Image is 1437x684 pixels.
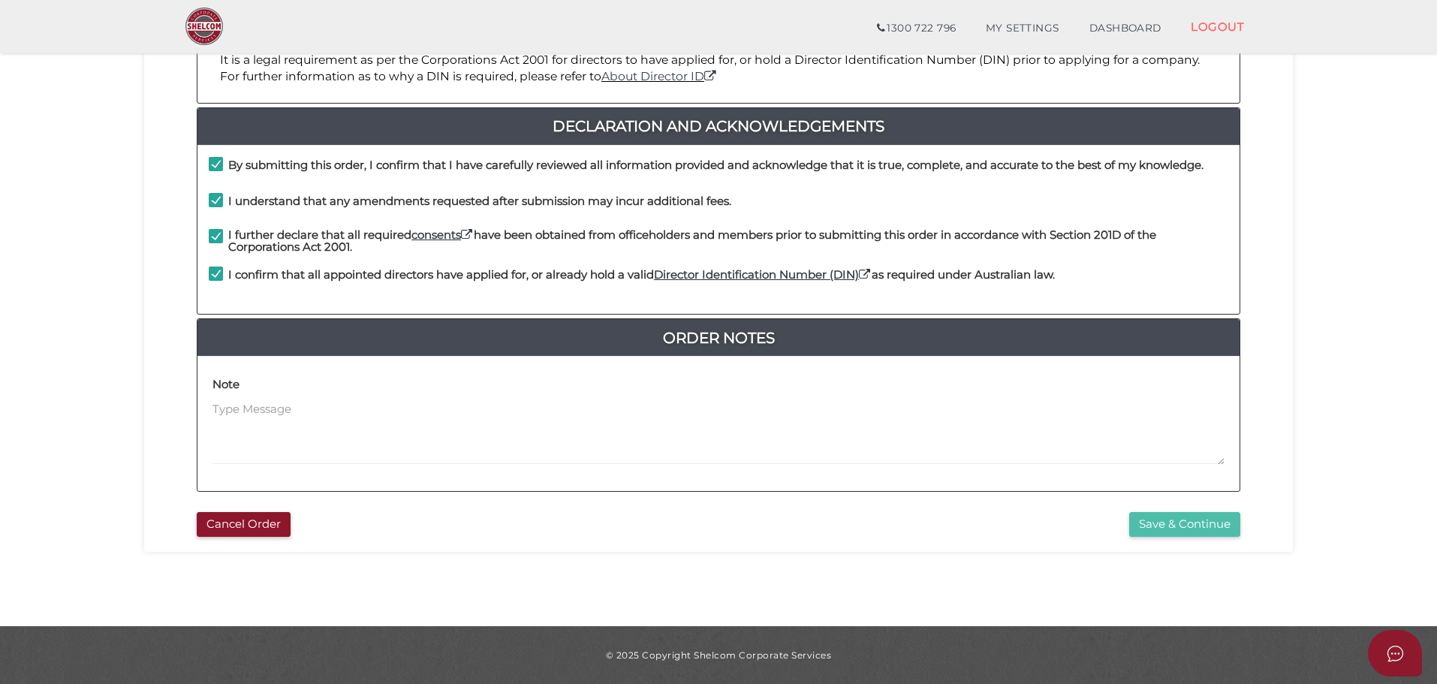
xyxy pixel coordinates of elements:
h4: I further declare that all required have been obtained from officeholders and members prior to su... [228,229,1228,254]
a: LOGOUT [1176,11,1259,42]
a: consents [411,227,474,242]
a: Director Identification Number (DIN) [654,267,872,282]
p: It is a legal requirement as per the Corporations Act 2001 for directors to have applied for, or ... [220,52,1217,86]
a: About Director ID [601,69,718,83]
a: DASHBOARD [1074,14,1176,44]
h4: Note [212,378,239,391]
a: MY SETTINGS [971,14,1074,44]
a: Order Notes [197,326,1240,350]
h4: By submitting this order, I confirm that I have carefully reviewed all information provided and a... [228,159,1204,172]
a: Declaration And Acknowledgements [197,114,1240,138]
h4: I understand that any amendments requested after submission may incur additional fees. [228,195,731,208]
h4: I confirm that all appointed directors have applied for, or already hold a valid as required unde... [228,269,1055,282]
a: 1300 722 796 [862,14,971,44]
button: Cancel Order [197,512,291,537]
div: © 2025 Copyright Shelcom Corporate Services [155,649,1282,661]
button: Save & Continue [1129,512,1240,537]
button: Open asap [1368,630,1422,676]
